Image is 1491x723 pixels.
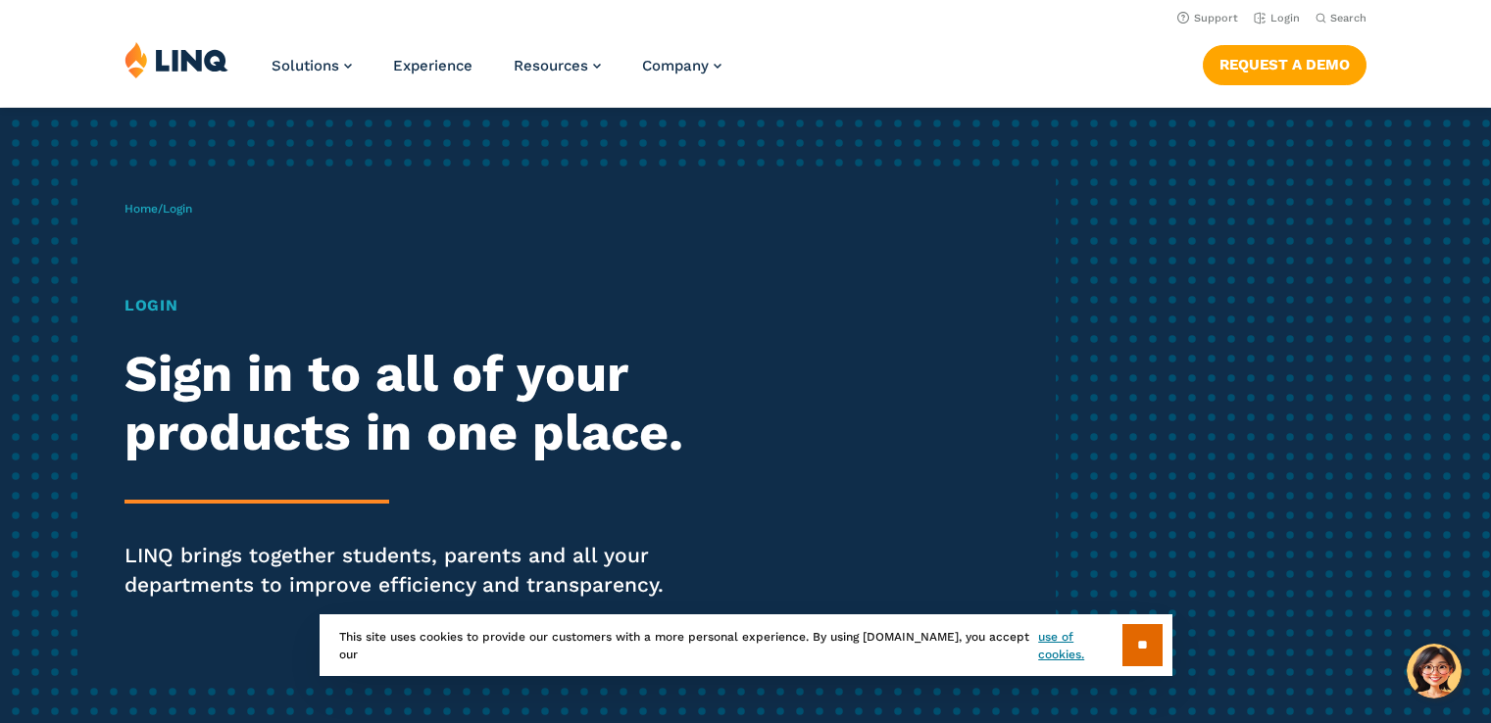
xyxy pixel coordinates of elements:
a: use of cookies. [1038,628,1121,663]
p: LINQ brings together students, parents and all your departments to improve efficiency and transpa... [124,541,699,600]
a: Request a Demo [1203,45,1367,84]
span: / [124,202,192,216]
a: Resources [514,57,601,74]
span: Search [1330,12,1367,24]
span: Solutions [272,57,339,74]
nav: Primary Navigation [272,41,721,106]
span: Login [163,202,192,216]
a: Experience [393,57,472,74]
div: This site uses cookies to provide our customers with a more personal experience. By using [DOMAIN... [320,614,1172,676]
a: Login [1254,12,1300,24]
a: Home [124,202,158,216]
img: LINQ | K‑12 Software [124,41,228,78]
button: Hello, have a question? Let’s chat. [1407,644,1462,699]
span: Resources [514,57,588,74]
a: Solutions [272,57,352,74]
span: Company [642,57,709,74]
h2: Sign in to all of your products in one place. [124,345,699,462]
a: Support [1177,12,1238,24]
button: Open Search Bar [1316,11,1367,25]
a: Company [642,57,721,74]
h1: Login [124,294,699,317]
nav: Button Navigation [1203,41,1367,84]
